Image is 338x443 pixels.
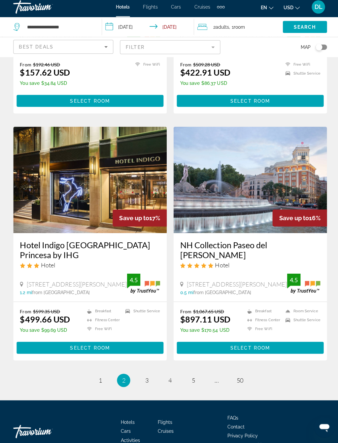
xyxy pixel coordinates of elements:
span: Save up to [118,216,148,223]
li: Fitness Center [83,318,121,324]
img: trustyou-badge.svg [285,275,318,294]
ins: $499.66 USD [20,315,70,325]
span: Activities [120,437,139,443]
span: From [179,309,190,315]
span: 4 [167,377,171,384]
a: Cruises [193,7,209,13]
li: Free WiFi [280,64,318,70]
li: Free WiFi [131,64,159,70]
a: Hotel Indigo [GEOGRAPHIC_DATA] Princesa by IHG [20,241,159,261]
button: Travelers: 2 adults, 0 children [193,20,281,40]
button: Search [281,24,325,36]
span: Select Room [70,100,109,106]
ins: $157.62 USD [20,70,70,80]
span: DL [312,7,320,13]
span: From [20,309,31,315]
div: 4.5 [285,277,298,285]
a: Hotels [120,420,134,425]
li: Breakfast [83,309,121,315]
button: Select Room [176,97,321,109]
span: [STREET_ADDRESS][PERSON_NAME] [186,282,285,289]
span: Hotel [41,262,55,270]
del: $192.46 USD [33,64,60,70]
span: From [20,64,31,70]
button: Select Room [17,342,162,354]
span: Room [232,27,243,32]
img: trustyou-badge.svg [126,275,159,294]
span: from [GEOGRAPHIC_DATA] [32,290,89,296]
span: You save [179,328,198,333]
a: Select Room [176,344,321,351]
div: 4.5 [126,277,139,285]
a: Flights [142,7,157,13]
span: USD [282,8,291,13]
button: Select Room [176,342,321,354]
span: ... [213,377,217,384]
mat-select: Sort by [19,46,107,53]
button: Change currency [282,6,298,15]
p: $99.69 USD [20,328,70,333]
span: 5 [190,377,194,384]
a: Hotel image [172,129,325,234]
span: Adults [214,27,228,32]
span: 50 [235,377,242,384]
a: Cruises [157,428,173,434]
button: Filter [119,43,219,57]
p: $86.37 USD [179,83,229,88]
a: Hotels [115,7,129,13]
li: Free WiFi [242,327,280,332]
span: From [179,64,190,70]
del: $1,067.65 USD [192,309,222,315]
div: 16% [271,211,325,228]
a: Travorium [13,422,79,441]
div: 5 star Hotel [179,262,318,270]
span: Search [291,27,314,32]
span: Flights [157,420,171,425]
li: Breakfast [242,309,280,315]
span: Save up to [277,216,307,223]
li: Room Service [280,309,318,315]
span: Select Room [70,346,109,351]
span: You save [20,83,39,88]
span: FAQs [226,415,237,421]
span: 1 [98,377,101,384]
p: $34.84 USD [20,83,70,88]
span: en [259,8,265,13]
span: from [GEOGRAPHIC_DATA] [192,290,250,296]
span: Select Room [229,100,268,106]
button: Select Room [17,97,162,109]
li: Free WiFi [83,327,121,332]
div: 17% [112,211,166,228]
span: , 1 [228,25,243,34]
img: Hotel image [13,129,166,234]
a: Contact [226,424,243,429]
a: Cars [120,428,130,434]
span: Map [299,45,309,54]
a: Privacy Policy [226,433,256,438]
button: User Menu [308,3,325,17]
span: 1.2 mi [20,290,32,296]
li: Fitness Center [242,318,280,324]
span: [STREET_ADDRESS][PERSON_NAME] [26,282,126,289]
span: Select Room [229,346,268,351]
li: Shuttle Service [280,318,318,324]
span: 0.5 mi [179,290,192,296]
a: Select Room [17,99,162,106]
li: Shuttle Service [121,309,159,315]
button: Change language [259,6,272,15]
a: Select Room [176,99,321,106]
iframe: Botón para iniciar la ventana de mensajería [312,417,333,438]
div: 3 star Hotel [20,262,159,270]
h3: NH Collection Paseo del [PERSON_NAME] [179,241,318,261]
ins: $422.91 USD [179,70,229,80]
